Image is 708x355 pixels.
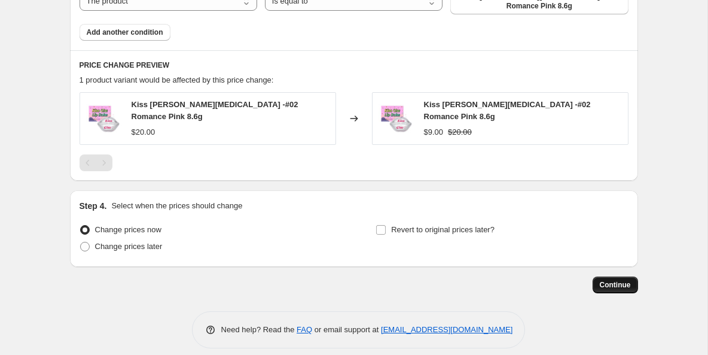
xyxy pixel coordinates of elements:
span: Revert to original prices later? [391,225,495,234]
img: The-Cosmetic-Store-nz-korean-skincare-Tonymoly-Kiss-Chu-Lip-Balm---02-Romance-Pink-8-6g_80x.jpg [86,101,122,136]
nav: Pagination [80,154,112,171]
div: $20.00 [132,126,155,138]
span: Add another condition [87,28,163,37]
span: or email support at [312,325,381,334]
img: The-Cosmetic-Store-nz-korean-skincare-Tonymoly-Kiss-Chu-Lip-Balm---02-Romance-Pink-8-6g_80x.jpg [379,101,414,136]
span: Continue [600,280,631,290]
span: Need help? Read the [221,325,297,334]
span: Kiss [PERSON_NAME][MEDICAL_DATA] -#02 Romance Pink 8.6g [424,100,591,121]
span: Change prices later [95,242,163,251]
span: 1 product variant would be affected by this price change: [80,75,274,84]
button: Add another condition [80,24,170,41]
strike: $20.00 [448,126,472,138]
h6: PRICE CHANGE PREVIEW [80,60,628,70]
button: Continue [593,277,638,293]
a: FAQ [297,325,312,334]
a: [EMAIL_ADDRESS][DOMAIN_NAME] [381,325,512,334]
span: Change prices now [95,225,161,234]
p: Select when the prices should change [111,200,242,212]
h2: Step 4. [80,200,107,212]
span: Kiss [PERSON_NAME][MEDICAL_DATA] -#02 Romance Pink 8.6g [132,100,298,121]
div: $9.00 [424,126,444,138]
